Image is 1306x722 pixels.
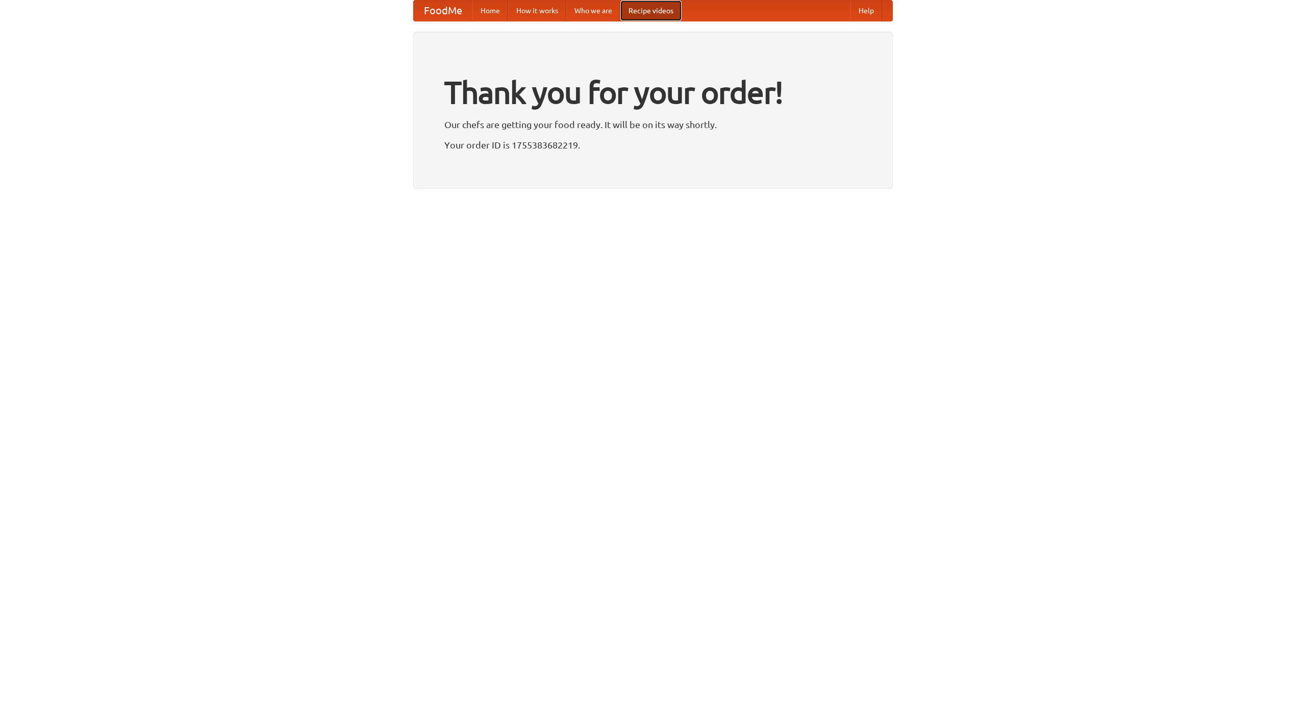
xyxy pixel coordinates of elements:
a: Help [850,1,882,21]
a: How it works [508,1,566,21]
h1: Thank you for your order! [444,68,862,117]
p: Our chefs are getting your food ready. It will be on its way shortly. [444,117,862,132]
a: Who we are [566,1,620,21]
p: Your order ID is 1755383682219. [444,137,862,153]
a: Recipe videos [620,1,682,21]
a: Home [472,1,508,21]
a: FoodMe [414,1,472,21]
